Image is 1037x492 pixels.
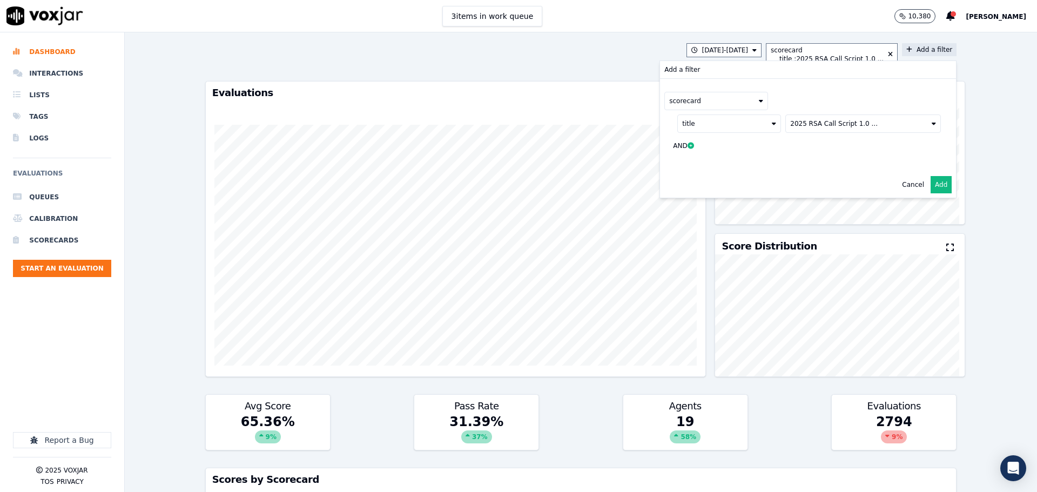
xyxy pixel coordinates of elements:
button: title [677,114,781,133]
a: Scorecards [13,230,111,251]
button: Privacy [57,477,84,486]
a: Queues [13,186,111,208]
button: Cancel [902,180,924,189]
button: 3items in work queue [442,6,543,26]
button: scorecard [664,92,768,110]
button: TOS [41,477,53,486]
div: 37 % [461,430,492,443]
h6: Evaluations [13,167,111,186]
h3: Evaluations [212,88,699,98]
h3: Avg Score [212,401,324,411]
h3: Scores by Scorecard [212,475,950,484]
button: AND [664,133,706,159]
span: [PERSON_NAME] [966,13,1026,21]
h3: Agents [630,401,741,411]
a: Calibration [13,208,111,230]
a: Dashboard [13,41,111,63]
p: Add a filter [664,65,700,74]
img: voxjar logo [6,6,83,25]
div: title : 2025 RSA Call Script 1.0 ... [779,55,884,63]
button: 10,380 [894,9,935,23]
div: 2025 RSA Call Script 1.0 ... [790,119,878,128]
div: 2794 [832,413,956,450]
button: 10,380 [894,9,946,23]
button: Report a Bug [13,432,111,448]
button: Add a filterAdd a filter scorecard title 2025 RSA Call Script 1.0 ... AND Cancel Add [902,43,957,56]
div: 65.36 % [206,413,330,450]
button: scorecard title :2025 RSA Call Script 1.0 ... [766,43,898,66]
h3: Pass Rate [421,401,532,411]
h3: Score Distribution [722,241,817,251]
button: 2025 RSA Call Script 1.0 ... [785,114,941,133]
div: 31.39 % [414,413,538,450]
h3: Evaluations [838,401,950,411]
button: [PERSON_NAME] [966,10,1037,23]
div: 9 % [255,430,281,443]
div: 19 [623,413,748,450]
a: Lists [13,84,111,106]
button: Add [931,176,952,193]
a: Interactions [13,63,111,84]
a: Logs [13,127,111,149]
div: 58 % [670,430,701,443]
p: 10,380 [908,12,931,21]
button: [DATE]-[DATE] [686,43,762,57]
div: Open Intercom Messenger [1000,455,1026,481]
p: 2025 Voxjar [45,466,87,475]
a: Tags [13,106,111,127]
button: Start an Evaluation [13,260,111,277]
div: 9 % [881,430,907,443]
div: scorecard [771,46,884,55]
